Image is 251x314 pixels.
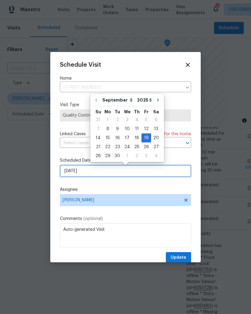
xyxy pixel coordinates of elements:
button: Go to next month [153,94,163,106]
div: 28 [93,152,103,160]
div: Thu Sep 04 2025 [132,115,141,124]
div: Sat Oct 04 2025 [151,151,161,160]
div: Tue Sep 23 2025 [113,142,122,151]
abbr: Sunday [95,110,101,114]
div: 8 [103,125,113,133]
div: Mon Sep 08 2025 [103,124,113,133]
label: Assignee [60,187,191,193]
div: Mon Sep 15 2025 [103,133,113,142]
span: Linked Cases [60,131,86,137]
div: Wed Oct 01 2025 [122,151,132,160]
div: Fri Sep 26 2025 [141,142,151,151]
label: Scheduled Date [60,157,191,163]
input: Enter in an address [60,83,182,92]
div: Thu Sep 11 2025 [132,124,141,133]
div: 15 [103,134,113,142]
div: Tue Sep 16 2025 [113,133,122,142]
div: 19 [141,134,151,142]
div: Tue Sep 09 2025 [113,124,122,133]
label: Visit Type [60,102,191,108]
div: Thu Sep 18 2025 [132,133,141,142]
div: Fri Sep 19 2025 [141,133,151,142]
div: Thu Sep 25 2025 [132,142,141,151]
div: 26 [141,143,151,151]
button: Open [183,139,192,147]
div: 17 [122,134,132,142]
span: Quality Control [63,112,188,118]
input: Select cases [60,139,174,148]
div: Mon Sep 29 2025 [103,151,113,160]
div: 3 [122,116,132,124]
div: 31 [93,116,103,124]
select: Year [135,96,153,105]
div: Thu Oct 02 2025 [132,151,141,160]
div: Wed Sep 03 2025 [122,115,132,124]
span: [PERSON_NAME] [63,198,181,203]
div: 7 [93,125,103,133]
div: Wed Sep 17 2025 [122,133,132,142]
div: Mon Sep 01 2025 [103,115,113,124]
div: Fri Sep 05 2025 [141,115,151,124]
div: 12 [141,125,151,133]
select: Month [101,96,135,105]
div: 11 [132,125,141,133]
span: Schedule Visit [60,62,101,68]
div: 6 [151,116,161,124]
label: Home [60,75,191,81]
abbr: Thursday [134,110,140,114]
div: 27 [151,143,161,151]
div: 18 [132,134,141,142]
button: Go to previous month [92,94,101,106]
div: 9 [113,125,122,133]
div: 23 [113,143,122,151]
div: 14 [93,134,103,142]
div: Sat Sep 27 2025 [151,142,161,151]
div: Fri Oct 03 2025 [141,151,151,160]
div: 30 [113,152,122,160]
div: Sat Sep 20 2025 [151,133,161,142]
div: 13 [151,125,161,133]
div: Tue Sep 02 2025 [113,115,122,124]
div: 24 [122,143,132,151]
div: Sat Sep 06 2025 [151,115,161,124]
div: Sun Sep 14 2025 [93,133,103,142]
button: Update [166,252,191,263]
div: 3 [141,152,151,160]
input: M/D/YYYY [60,165,191,177]
div: 5 [141,116,151,124]
div: 2 [132,152,141,160]
div: 1 [122,152,132,160]
div: Wed Sep 24 2025 [122,142,132,151]
abbr: Saturday [153,110,159,114]
div: Sat Sep 13 2025 [151,124,161,133]
abbr: Friday [144,110,148,114]
div: Sun Sep 28 2025 [93,151,103,160]
div: 4 [151,152,161,160]
div: 22 [103,143,113,151]
label: Comments [60,216,191,222]
div: 4 [132,116,141,124]
div: 2 [113,116,122,124]
div: Mon Sep 22 2025 [103,142,113,151]
div: Tue Sep 30 2025 [113,151,122,160]
textarea: Auto-generated Visit [60,223,191,247]
div: 25 [132,143,141,151]
div: 29 [103,152,113,160]
div: 16 [113,134,122,142]
div: 10 [122,125,132,133]
div: Sun Sep 07 2025 [93,124,103,133]
abbr: Monday [104,110,111,114]
span: Update [171,254,186,261]
div: Sun Aug 31 2025 [93,115,103,124]
div: Fri Sep 12 2025 [141,124,151,133]
div: 20 [151,134,161,142]
span: Close [184,62,191,68]
span: (optional) [83,217,103,221]
div: Sun Sep 21 2025 [93,142,103,151]
div: 1 [103,116,113,124]
div: 21 [93,143,103,151]
div: Wed Sep 10 2025 [122,124,132,133]
abbr: Tuesday [115,110,120,114]
abbr: Wednesday [124,110,131,114]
